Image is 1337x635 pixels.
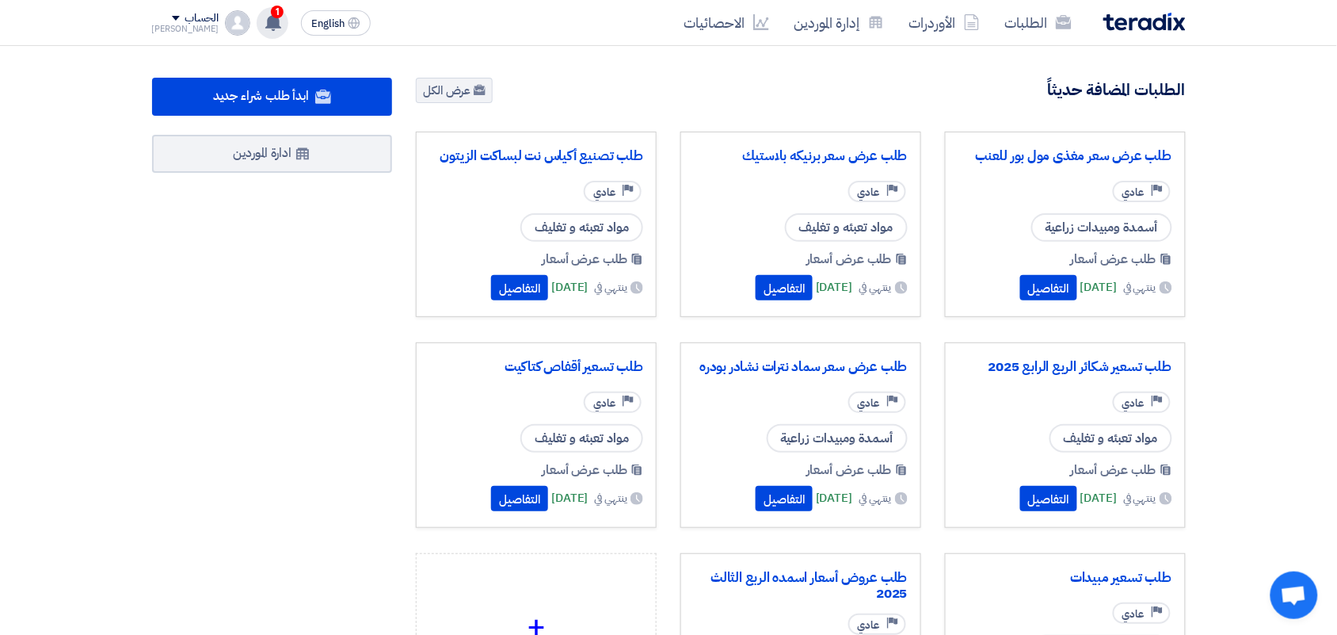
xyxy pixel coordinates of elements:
a: طلب تسعير شكائر الربع الرابع 2025 [958,359,1172,375]
span: عادي [593,396,615,411]
span: مواد تعبئه و تغليف [1049,424,1172,453]
span: ينتهي في [859,490,891,507]
div: Open chat [1270,572,1318,619]
span: طلب عرض أسعار [806,250,892,269]
span: طلب عرض أسعار [1071,250,1156,269]
span: ابدأ طلب شراء جديد [213,86,309,105]
span: English [311,18,345,29]
a: طلب عرض سعر برنيكه بلاستيك [694,148,908,164]
div: الحساب [185,12,219,25]
span: عادي [1122,185,1145,200]
span: [DATE] [1080,278,1117,296]
a: طلب عرض سعر سماد نترات نشادر بودره [694,359,908,375]
span: عادي [593,185,615,200]
button: التفاصيل [491,486,548,511]
button: التفاصيل [491,275,548,300]
span: [DATE] [551,278,588,296]
img: Teradix logo [1103,13,1186,31]
div: [PERSON_NAME] [152,25,219,33]
a: طلب عرض سعر مغذى مول بور للعنب [958,148,1172,164]
button: English [301,10,371,36]
a: ادارة الموردين [152,135,393,173]
span: [DATE] [816,278,852,296]
span: مواد تعبئه و تغليف [520,424,643,453]
span: عادي [858,185,880,200]
span: ينتهي في [1123,279,1156,296]
span: أسمدة ومبيدات زراعية [767,424,908,453]
h4: الطلبات المضافة حديثاً [1048,79,1186,100]
span: طلب عرض أسعار [542,461,627,480]
span: عادي [1122,396,1145,411]
span: ينتهي في [595,279,627,296]
span: ينتهي في [859,279,891,296]
span: 1 [271,6,284,18]
span: [DATE] [816,489,852,507]
a: الطلبات [992,4,1084,41]
a: الاحصائيات [672,4,782,41]
a: طلب عروض أسعار اسمده الربع الثالث 2025 [694,570,908,602]
button: التفاصيل [1020,486,1077,511]
span: عادي [858,618,880,633]
span: ينتهي في [1123,490,1156,507]
img: profile_test.png [225,10,250,36]
button: التفاصيل [756,275,813,300]
span: مواد تعبئه و تغليف [785,213,908,242]
a: إدارة الموردين [782,4,897,41]
span: طلب عرض أسعار [542,250,627,269]
button: التفاصيل [1020,275,1077,300]
span: [DATE] [551,489,588,507]
span: ينتهي في [595,490,627,507]
span: [DATE] [1080,489,1117,507]
span: أسمدة ومبيدات زراعية [1031,213,1172,242]
a: عرض الكل [416,78,493,103]
span: طلب عرض أسعار [806,461,892,480]
span: عادي [1122,606,1145,622]
a: الأوردرات [897,4,992,41]
a: طلب تسعير أقفاص كتاكيت [429,359,643,375]
a: طلب تسعير مبيدات [958,570,1172,586]
span: مواد تعبئه و تغليف [520,213,643,242]
a: طلب تصنيع أكياس نت لبساكت الزيتون [429,148,643,164]
button: التفاصيل [756,486,813,511]
span: عادي [858,396,880,411]
span: طلب عرض أسعار [1071,461,1156,480]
